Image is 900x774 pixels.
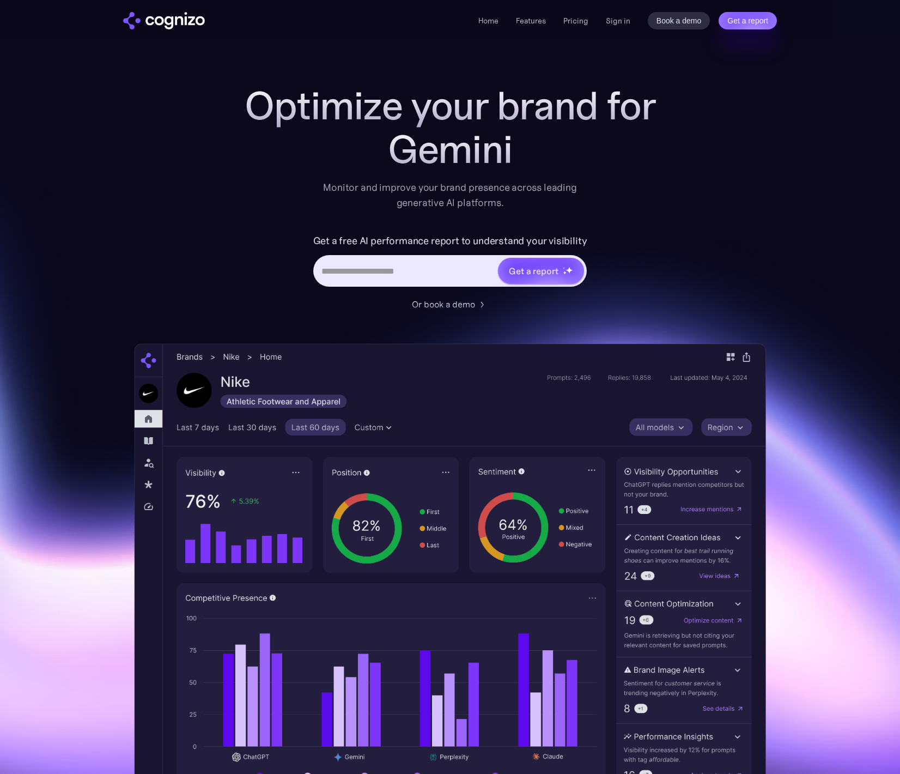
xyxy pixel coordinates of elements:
a: Features [516,16,546,26]
div: Or book a demo [412,298,475,311]
form: Hero URL Input Form [313,232,587,292]
img: star [563,271,567,275]
div: Gemini [232,128,668,171]
h1: Optimize your brand for [232,84,668,128]
label: Get a free AI performance report to understand your visibility [313,232,587,250]
a: Pricing [563,16,588,26]
a: Get a report [719,12,777,29]
a: home [123,12,205,29]
div: Get a report [509,264,558,277]
img: star [565,267,573,274]
img: star [563,267,564,269]
a: Home [478,16,498,26]
a: Get a reportstarstarstar [497,257,585,285]
a: Or book a demo [412,298,488,311]
div: Monitor and improve your brand presence across leading generative AI platforms. [316,180,584,210]
a: Book a demo [648,12,710,29]
a: Sign in [606,14,630,27]
img: cognizo logo [123,12,205,29]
